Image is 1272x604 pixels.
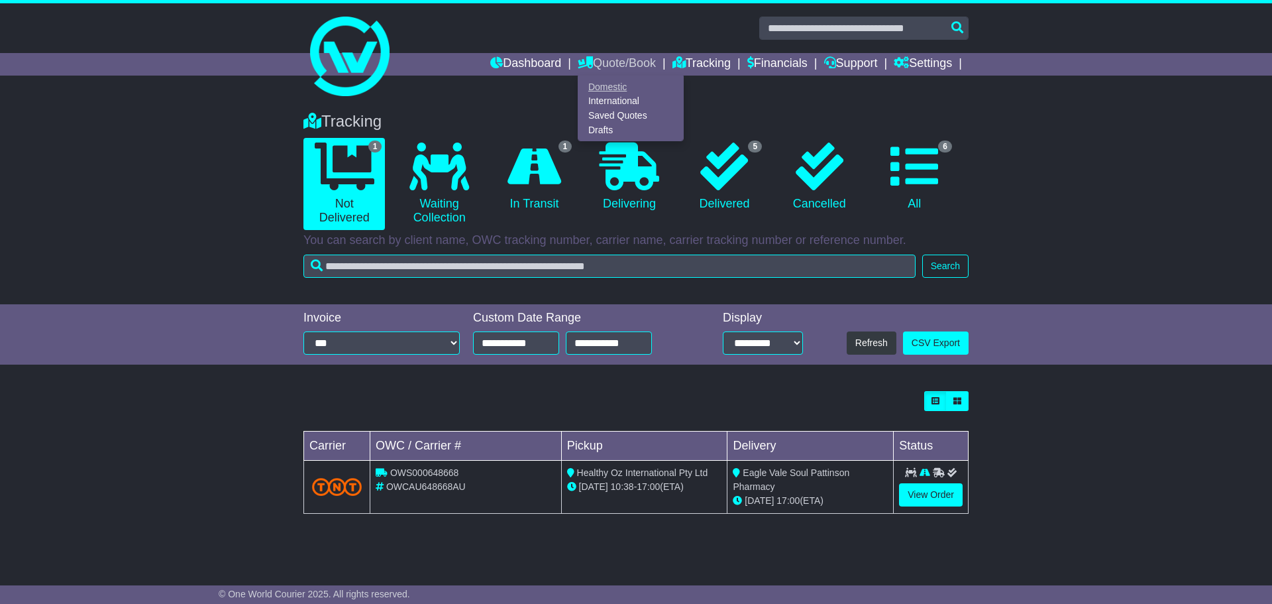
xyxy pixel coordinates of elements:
span: 6 [938,141,952,152]
a: Support [824,53,878,76]
a: 5 Delivered [684,138,765,216]
a: CSV Export [903,332,969,355]
div: Tracking [297,112,975,131]
span: 17:00 [776,495,800,506]
td: Pickup [561,432,727,461]
span: [DATE] [579,481,608,492]
button: Refresh [847,332,896,355]
span: OWS000648668 [390,467,459,478]
span: 1 [368,141,382,152]
a: Waiting Collection [398,138,480,230]
td: Status [894,432,969,461]
a: 6 All [874,138,955,216]
a: Domestic [578,80,683,94]
div: Invoice [303,311,460,326]
span: 5 [748,141,762,152]
span: 10:38 [611,481,634,492]
div: (ETA) [733,494,888,508]
a: Dashboard [490,53,561,76]
span: © One World Courier 2025. All rights reserved. [219,589,410,599]
td: Delivery [727,432,894,461]
img: TNT_Domestic.png [312,478,362,496]
span: Eagle Vale Soul Pattinson Pharmacy [733,467,849,492]
td: OWC / Carrier # [370,432,562,461]
span: OWCAU648668AU [386,481,466,492]
span: 17:00 [637,481,660,492]
a: Drafts [578,123,683,137]
div: Quote/Book [578,76,684,141]
a: Settings [894,53,952,76]
td: Carrier [304,432,370,461]
a: Delivering [588,138,670,216]
div: Display [723,311,803,326]
a: View Order [899,483,963,507]
a: International [578,94,683,109]
span: [DATE] [745,495,774,506]
a: Saved Quotes [578,109,683,123]
p: You can search by client name, OWC tracking number, carrier name, carrier tracking number or refe... [303,233,969,248]
a: Quote/Book [578,53,656,76]
div: Custom Date Range [473,311,686,326]
button: Search [922,255,969,278]
span: Healthy Oz International Pty Ltd [577,467,708,478]
span: 1 [558,141,572,152]
a: Tracking [672,53,731,76]
a: 1 In Transit [494,138,575,216]
div: - (ETA) [567,480,722,494]
a: Cancelled [778,138,860,216]
a: Financials [747,53,808,76]
a: 1 Not Delivered [303,138,385,230]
